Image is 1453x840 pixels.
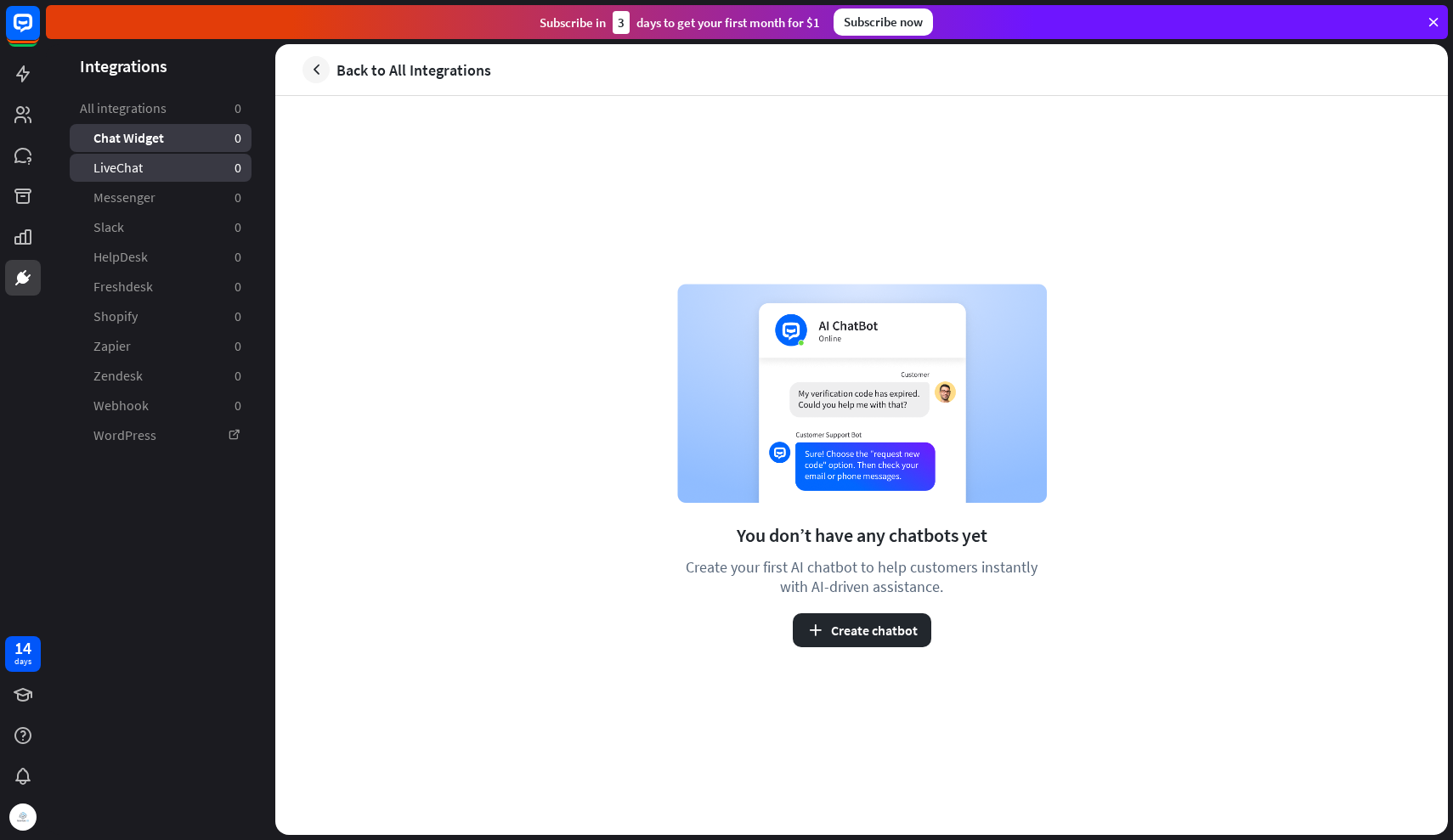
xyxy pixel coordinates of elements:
[70,94,252,122] a: All integrations 0
[93,189,155,206] span: Messenger
[70,332,252,360] a: Zapier 0
[235,99,241,117] aside: 0
[93,367,143,385] span: Zendesk
[235,218,241,236] aside: 0
[235,189,241,206] aside: 0
[70,213,252,241] a: Slack 0
[235,397,241,414] aside: 0
[70,421,252,449] a: WordPress
[93,337,131,355] span: Zapier
[93,129,164,147] span: Chat Widget
[302,56,491,83] a: Back to All Integrations
[70,392,252,420] a: Webhook 0
[235,159,241,177] aside: 0
[70,273,252,301] a: Freshdesk 0
[235,367,241,385] aside: 0
[93,159,143,177] span: LiveChat
[14,7,65,58] button: Open LiveChat chat widget
[235,278,241,296] aside: 0
[80,99,167,117] span: All integrations
[93,307,138,325] span: Shopify
[70,302,252,330] a: Shopify 0
[70,243,252,271] a: HelpDesk 0
[70,183,252,211] a: Messenger 0
[70,362,252,390] a: Zendesk 0
[677,557,1047,596] div: Create your first AI chatbot to help customers instantly with AI-driven assistance.
[235,337,241,355] aside: 0
[14,640,31,656] div: 14
[14,656,31,668] div: days
[613,11,630,34] div: 3
[336,60,491,80] span: Back to All Integrations
[677,284,1047,503] img: chatbot example image
[235,307,241,325] aside: 0
[93,397,149,414] span: Webhook
[70,154,252,182] a: LiveChat 0
[235,248,241,266] aside: 0
[235,129,241,147] aside: 0
[93,278,153,296] span: Freshdesk
[93,218,124,236] span: Slack
[540,11,820,34] div: Subscribe in days to get your first month for $1
[5,636,41,672] a: 14 days
[793,613,931,647] button: Create chatbot
[46,54,275,77] header: Integrations
[834,8,933,36] div: Subscribe now
[93,248,148,266] span: HelpDesk
[737,523,987,547] div: You don’t have any chatbots yet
